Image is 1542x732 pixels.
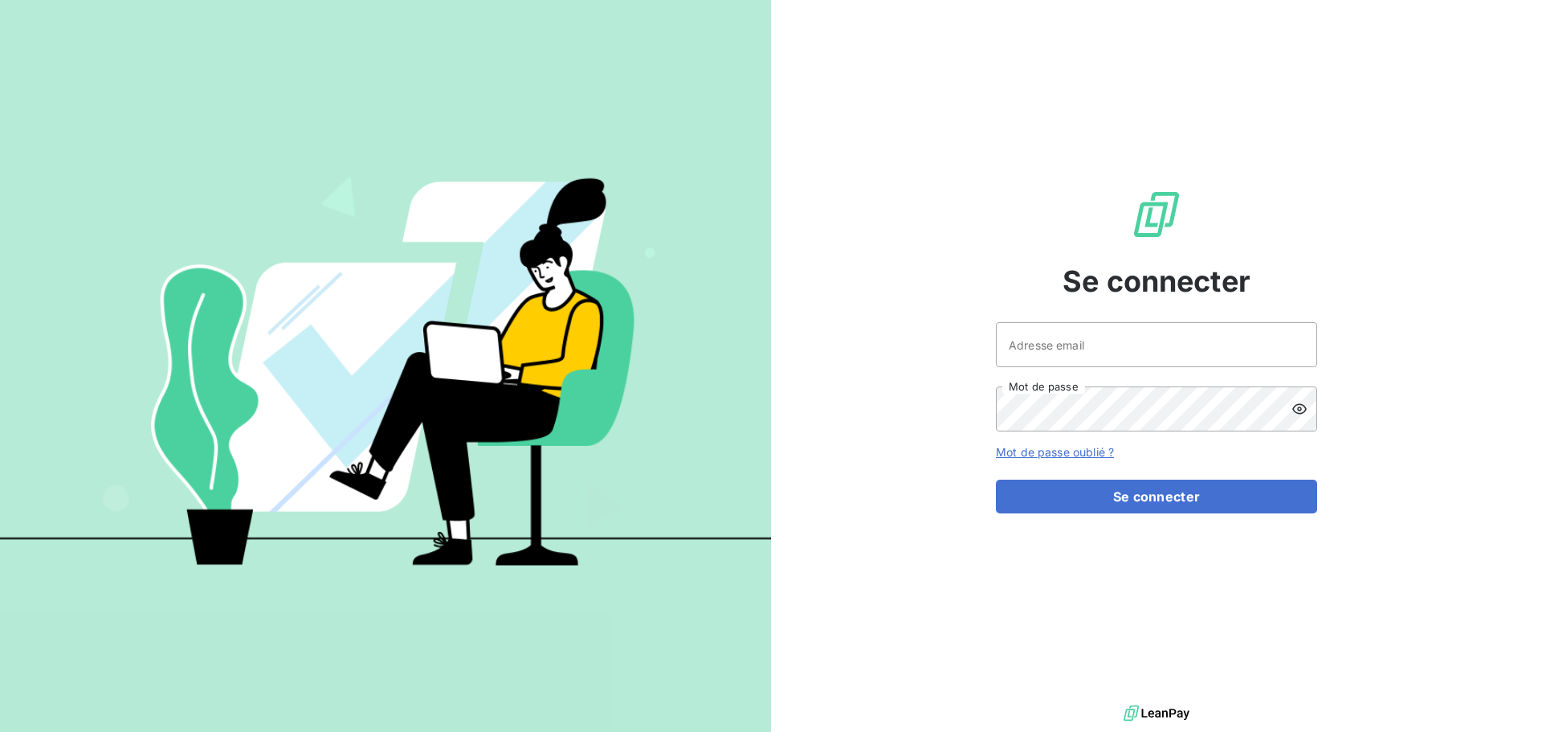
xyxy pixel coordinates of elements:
img: Logo LeanPay [1131,189,1182,240]
input: placeholder [996,322,1317,367]
span: Se connecter [1063,260,1250,303]
img: logo [1124,701,1189,726]
button: Se connecter [996,480,1317,513]
a: Mot de passe oublié ? [996,445,1114,459]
